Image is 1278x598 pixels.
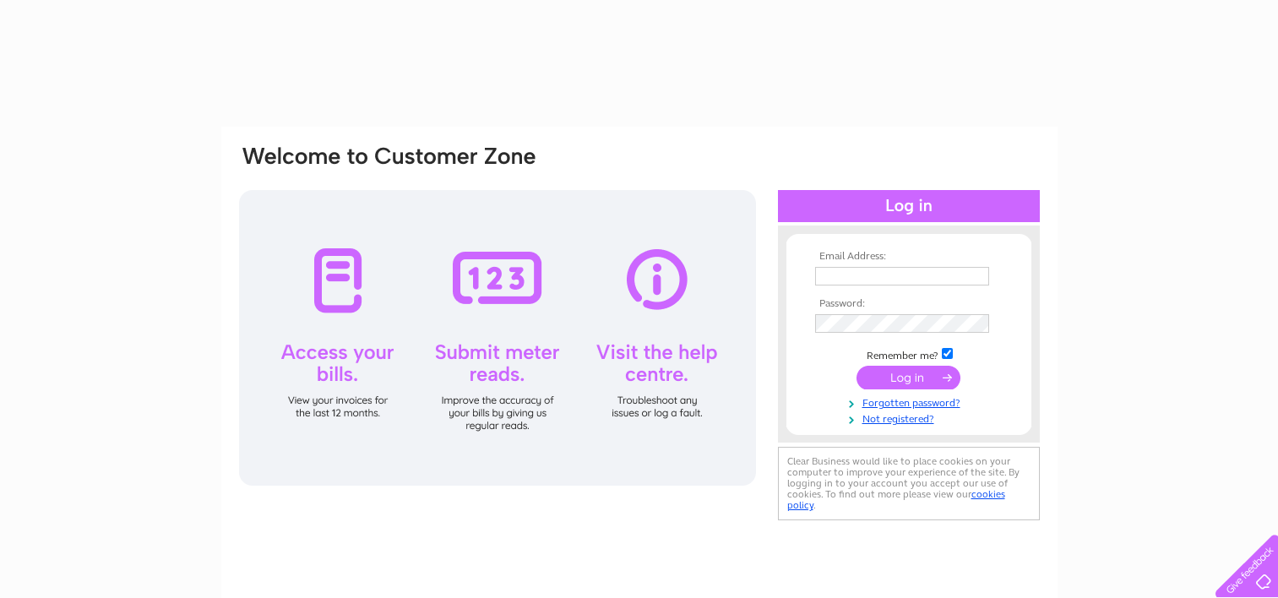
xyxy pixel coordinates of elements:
[811,251,1007,263] th: Email Address:
[811,298,1007,310] th: Password:
[778,447,1040,520] div: Clear Business would like to place cookies on your computer to improve your experience of the sit...
[811,345,1007,362] td: Remember me?
[787,488,1005,511] a: cookies policy
[815,394,1007,410] a: Forgotten password?
[857,366,960,389] input: Submit
[815,410,1007,426] a: Not registered?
